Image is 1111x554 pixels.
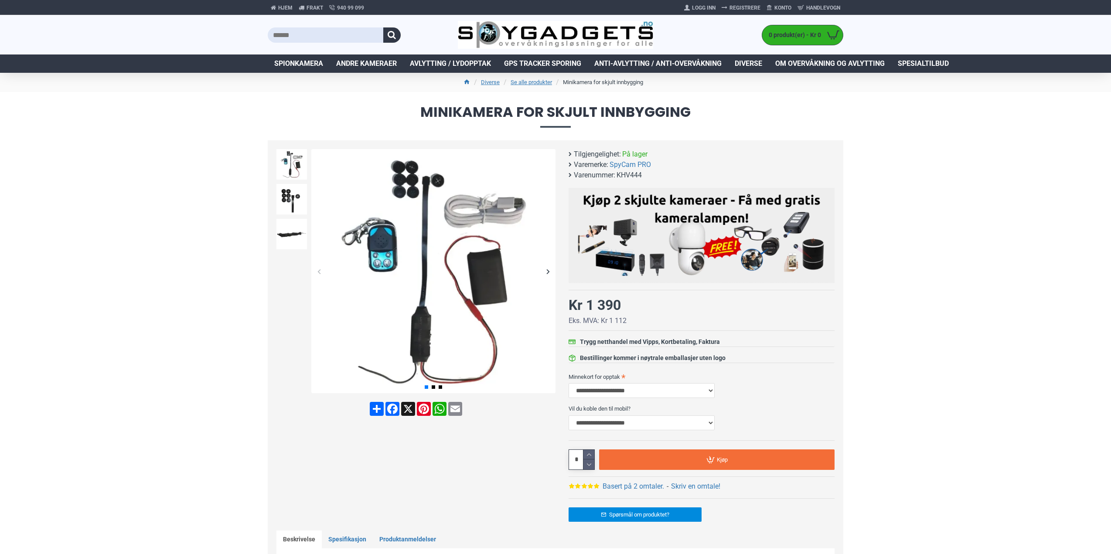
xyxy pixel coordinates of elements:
[681,1,719,15] a: Logg Inn
[769,54,891,73] a: Om overvåkning og avlytting
[425,385,428,389] span: Go to slide 1
[481,78,500,87] a: Diverse
[276,530,322,549] a: Beskrivelse
[432,385,435,389] span: Go to slide 2
[276,219,307,249] img: Minikamera for skjult innbygging - SpyGadgets.no
[617,170,642,180] span: KHV444
[774,4,791,12] span: Konto
[692,4,716,12] span: Logg Inn
[458,21,654,49] img: SpyGadgets.no
[278,4,293,12] span: Hjem
[385,402,400,416] a: Facebook
[511,78,552,87] a: Se alle produkter
[574,170,615,180] b: Varenummer:
[806,4,840,12] span: Handlevogn
[410,58,491,69] span: Avlytting / Lydopptak
[603,481,664,492] a: Basert på 2 omtaler.
[574,160,608,170] b: Varemerke:
[569,295,621,316] div: Kr 1 390
[540,264,555,279] div: Next slide
[622,149,648,160] span: På lager
[274,58,323,69] span: Spionkamera
[762,31,823,40] span: 0 produkt(er) - Kr 0
[268,105,843,127] span: Minikamera for skjult innbygging
[794,1,843,15] a: Handlevogn
[588,54,728,73] a: Anti-avlytting / Anti-overvåkning
[330,54,403,73] a: Andre kameraer
[728,54,769,73] a: Diverse
[311,264,327,279] div: Previous slide
[276,184,307,214] img: Minikamera for skjult innbygging - SpyGadgets.no
[762,25,843,45] a: 0 produkt(er) - Kr 0
[447,402,463,416] a: Email
[775,58,885,69] span: Om overvåkning og avlytting
[735,58,762,69] span: Diverse
[322,530,373,549] a: Spesifikasjon
[580,353,726,363] div: Bestillinger kommer i nøytrale emballasjer uten logo
[439,385,442,389] span: Go to slide 3
[729,4,760,12] span: Registrere
[575,192,828,276] img: Kjøp 2 skjulte kameraer – Få med gratis kameralampe!
[268,54,330,73] a: Spionkamera
[369,402,385,416] a: Share
[667,482,668,490] b: -
[311,149,555,393] img: Minikamera for skjult innbygging - SpyGadgets.no
[336,58,397,69] span: Andre kameraer
[898,58,949,69] span: Spesialtilbud
[416,402,432,416] a: Pinterest
[594,58,722,69] span: Anti-avlytting / Anti-overvåkning
[504,58,581,69] span: GPS Tracker Sporing
[719,1,763,15] a: Registrere
[337,4,364,12] span: 940 99 099
[498,54,588,73] a: GPS Tracker Sporing
[891,54,955,73] a: Spesialtilbud
[580,337,720,347] div: Trygg netthandel med Vipps, Kortbetaling, Faktura
[569,370,835,384] label: Minnekort for opptak
[610,160,651,170] a: SpyCam PRO
[569,507,702,522] a: Spørsmål om produktet?
[569,401,835,415] label: Vil du koble den til mobil?
[432,402,447,416] a: WhatsApp
[307,4,323,12] span: Frakt
[373,530,443,549] a: Produktanmeldelser
[717,457,728,462] span: Kjøp
[403,54,498,73] a: Avlytting / Lydopptak
[400,402,416,416] a: X
[574,149,621,160] b: Tilgjengelighet:
[671,481,720,492] a: Skriv en omtale!
[763,1,794,15] a: Konto
[276,149,307,180] img: Minikamera for skjult innbygging - SpyGadgets.no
